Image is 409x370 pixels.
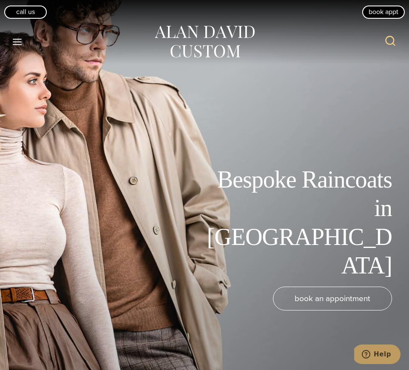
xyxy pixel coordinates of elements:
[354,344,400,366] iframe: Opens a widget where you can chat to one of our agents
[295,292,370,305] span: book an appointment
[380,31,400,52] button: View Search Form
[362,6,405,18] a: book appt
[4,6,47,18] a: Call Us
[201,165,392,280] h1: Bespoke Raincoats in [GEOGRAPHIC_DATA]
[273,287,392,310] a: book an appointment
[9,34,26,49] button: Open menu
[153,23,256,61] img: Alan David Custom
